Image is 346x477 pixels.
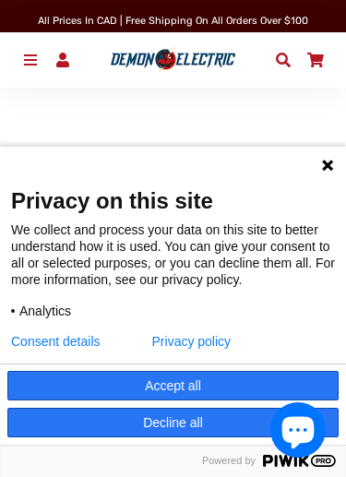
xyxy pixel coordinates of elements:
[38,15,308,27] span: All Prices in CAD | Free shipping on all orders over $100
[141,334,243,349] a: Privacy policy
[7,408,339,437] button: Decline all
[19,303,71,319] span: Analytics
[107,47,239,73] img: Demon Electric logo
[7,371,339,400] button: Accept all
[265,402,331,462] inbox-online-store-chat: Shopify online store chat
[195,455,263,467] span: Powered by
